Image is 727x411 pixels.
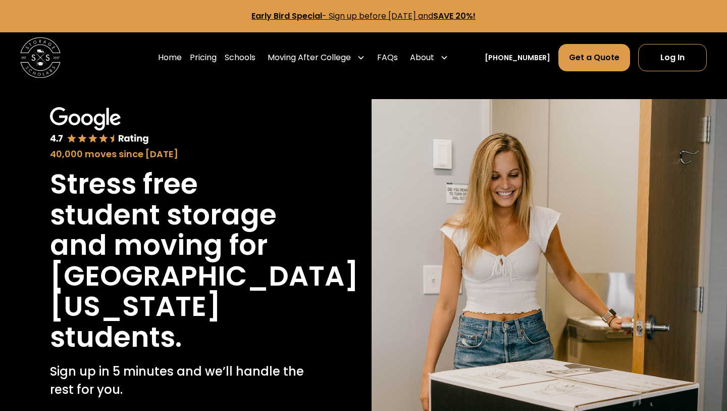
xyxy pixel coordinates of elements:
[50,147,306,161] div: 40,000 moves since [DATE]
[433,10,476,22] strong: SAVE 20%!
[50,107,149,145] img: Google 4.7 star rating
[251,10,322,22] strong: Early Bird Special
[50,169,306,261] h1: Stress free student storage and moving for
[406,43,452,72] div: About
[377,43,398,72] a: FAQs
[20,37,61,78] a: home
[268,52,351,64] div: Moving After College
[50,261,358,322] h1: [GEOGRAPHIC_DATA][US_STATE]
[158,43,182,72] a: Home
[558,44,630,71] a: Get a Quote
[50,322,182,353] h1: students.
[251,10,476,22] a: Early Bird Special- Sign up before [DATE] andSAVE 20%!
[20,37,61,78] img: Storage Scholars main logo
[225,43,255,72] a: Schools
[485,53,550,63] a: [PHONE_NUMBER]
[50,362,306,399] p: Sign up in 5 minutes and we’ll handle the rest for you.
[410,52,434,64] div: About
[638,44,707,71] a: Log In
[190,43,217,72] a: Pricing
[264,43,369,72] div: Moving After College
